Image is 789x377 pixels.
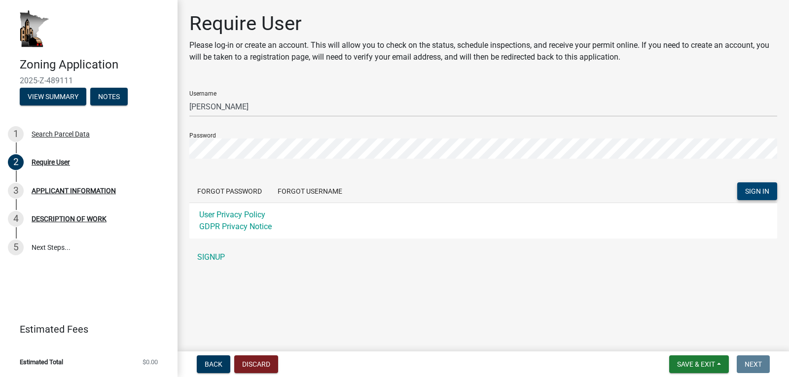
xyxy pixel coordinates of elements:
span: $0.00 [143,359,158,365]
div: 3 [8,183,24,199]
span: Next [745,360,762,368]
div: APPLICANT INFORMATION [32,187,116,194]
span: 2025-Z-489111 [20,76,158,85]
wm-modal-confirm: Summary [20,93,86,101]
div: Search Parcel Data [32,131,90,137]
img: Houston County, Minnesota [20,10,49,47]
a: User Privacy Policy [199,210,265,219]
h4: Zoning Application [20,58,170,72]
a: GDPR Privacy Notice [199,222,272,231]
span: SIGN IN [745,187,769,195]
div: 2 [8,154,24,170]
button: Forgot Password [189,182,270,200]
button: Forgot Username [270,182,350,200]
wm-modal-confirm: Notes [90,93,128,101]
div: 5 [8,240,24,255]
a: Estimated Fees [8,319,162,339]
button: Notes [90,88,128,105]
span: Save & Exit [677,360,715,368]
div: 1 [8,126,24,142]
div: 4 [8,211,24,227]
button: View Summary [20,88,86,105]
span: Estimated Total [20,359,63,365]
button: Discard [234,355,278,373]
button: Back [197,355,230,373]
div: DESCRIPTION OF WORK [32,215,107,222]
p: Please log-in or create an account. This will allow you to check on the status, schedule inspecti... [189,39,777,63]
button: Save & Exit [669,355,729,373]
a: SIGNUP [189,247,777,267]
span: Back [205,360,222,368]
button: Next [737,355,770,373]
h1: Require User [189,12,777,35]
button: SIGN IN [737,182,777,200]
div: Require User [32,159,70,166]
